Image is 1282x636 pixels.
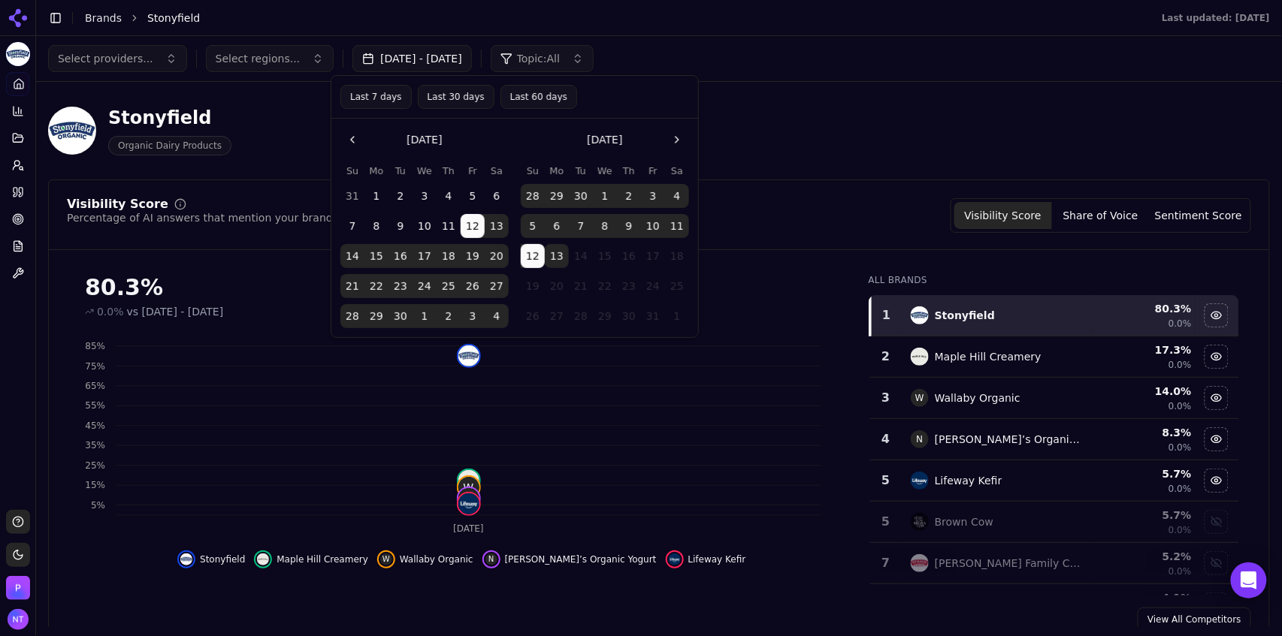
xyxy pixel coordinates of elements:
[1205,386,1229,410] button: Hide wallaby organic data
[665,128,689,152] button: Go to the Next Month
[340,164,364,178] th: Sunday
[85,274,839,301] div: 80.3%
[340,214,364,238] button: Sunday, September 7th, 2025
[340,85,412,109] button: Last 7 days
[97,304,124,319] span: 0.0%
[377,550,473,568] button: Hide wallaby organic data
[6,576,30,600] button: Open organization switcher
[935,432,1084,447] div: [PERSON_NAME]’s Organic Yogurt
[389,214,413,238] button: Tuesday, September 9th, 2025
[340,164,509,328] table: September 2025
[85,460,105,471] tspan: 25%
[277,553,368,565] span: Maple Hill Creamery
[380,553,392,565] span: W
[389,304,413,328] button: Tuesday, September 30th, 2025, selected
[108,136,231,155] span: Organic Dairy Products
[482,550,657,568] button: Hide nancy’s organic yogurt data
[461,184,485,208] button: Friday, September 5th, 2025
[364,164,389,178] th: Monday
[935,514,993,529] div: Brown Cow
[461,274,485,298] button: Friday, September 26th, 2025, selected
[593,164,617,178] th: Wednesday
[413,184,437,208] button: Wednesday, September 3rd, 2025
[85,381,105,391] tspan: 65%
[85,12,122,24] a: Brands
[85,401,105,411] tspan: 55%
[911,348,929,366] img: maple hill creamery
[147,11,200,26] span: Stonyfield
[364,214,389,238] button: Monday, September 8th, 2025
[869,274,1239,286] div: All Brands
[177,550,245,568] button: Hide stonyfield data
[617,164,641,178] th: Thursday
[1096,466,1192,481] div: 5.7 %
[8,609,29,630] img: Nate Tower
[1052,202,1150,229] button: Share of Voice
[458,477,479,498] span: W
[1205,592,1229,616] button: Show organic valley data
[911,513,929,531] img: brown cow
[911,472,929,490] img: lifeway kefir
[1162,12,1270,24] div: Last updated: [DATE]
[935,390,1020,405] div: Wallaby Organic
[876,472,896,490] div: 5
[1096,384,1192,399] div: 14.0 %
[911,306,929,324] img: stonyfield
[485,184,509,208] button: Saturday, September 6th, 2025
[688,553,746,565] span: Lifeway Kefir
[254,550,368,568] button: Hide maple hill creamery data
[666,550,746,568] button: Hide lifeway kefir data
[641,164,665,178] th: Friday
[545,164,569,178] th: Monday
[364,244,389,268] button: Monday, September 15th, 2025, selected
[352,45,472,72] button: [DATE] - [DATE]
[876,554,896,572] div: 7
[870,543,1239,584] tr: 7straus family creamery[PERSON_NAME] Family Creamery5.2%0.0%Show straus family creamery data
[400,553,473,565] span: Wallaby Organic
[870,419,1239,460] tr: 4N[PERSON_NAME]’s Organic Yogurt8.3%0.0%Hide nancy’s organic yogurt data
[216,51,301,66] span: Select regions...
[1169,318,1192,330] span: 0.0%
[911,430,929,448] span: N
[437,304,461,328] button: Thursday, October 2nd, 2025, selected
[617,214,641,238] button: Thursday, October 9th, 2025, selected
[389,184,413,208] button: Tuesday, September 2nd, 2025
[1096,590,1192,605] div: 4.1 %
[521,164,545,178] th: Sunday
[340,244,364,268] button: Sunday, September 14th, 2025, selected
[870,336,1239,378] tr: 2maple hill creameryMaple Hill Creamery17.3%0.0%Hide maple hill creamery data
[257,553,269,565] img: maple hill creamery
[85,341,105,351] tspan: 85%
[569,184,593,208] button: Tuesday, September 30th, 2025, selected
[58,51,153,66] span: Select providers...
[200,553,245,565] span: Stonyfield
[911,389,929,407] span: W
[127,304,224,319] span: vs [DATE] - [DATE]
[517,51,560,66] span: Topic: All
[413,304,437,328] button: Wednesday, October 1st, 2025, selected
[85,420,105,431] tspan: 45%
[911,554,929,572] img: straus family creamery
[935,473,1002,488] div: Lifeway Kefir
[413,214,437,238] button: Wednesday, September 10th, 2025
[389,244,413,268] button: Tuesday, September 16th, 2025, selected
[437,164,461,178] th: Thursday
[6,42,30,66] button: Current brand: Stonyfield
[461,164,485,178] th: Friday
[8,609,29,630] button: Open user button
[364,274,389,298] button: Monday, September 22nd, 2025, selected
[878,306,896,324] div: 1
[418,85,494,109] button: Last 30 days
[870,502,1239,543] tr: 5brown cowBrown Cow5.7%0.0%Show brown cow data
[1169,565,1192,577] span: 0.0%
[85,11,1132,26] nav: breadcrumb
[870,295,1239,336] tr: 1stonyfieldStonyfield80.3%0.0%Hide stonyfield data
[67,210,333,225] div: Percentage of AI answers that mention your brand
[389,274,413,298] button: Tuesday, September 23rd, 2025, selected
[665,214,689,238] button: Saturday, October 11th, 2025, selected
[485,274,509,298] button: Saturday, September 27th, 2025, selected
[935,556,1084,571] div: [PERSON_NAME] Family Creamery
[485,304,509,328] button: Saturday, October 4th, 2025, selected
[437,244,461,268] button: Thursday, September 18th, 2025, selected
[870,378,1239,419] tr: 3WWallaby Organic14.0%0.0%Hide wallaby organic data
